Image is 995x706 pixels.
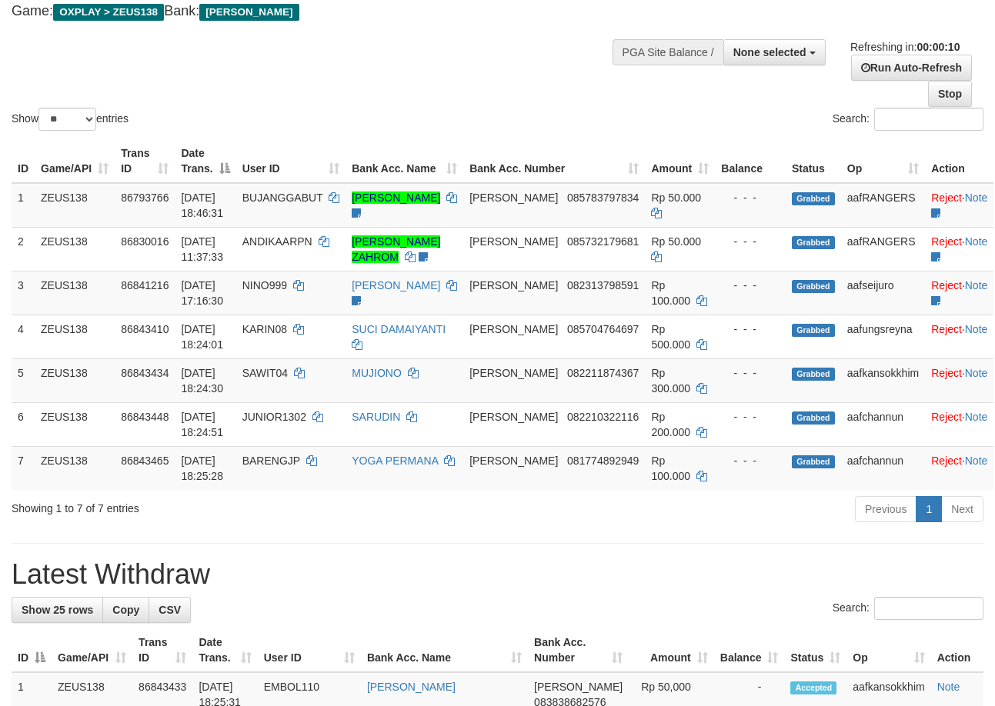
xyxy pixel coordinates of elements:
span: [DATE] 11:37:33 [181,235,223,263]
td: ZEUS138 [35,402,115,446]
span: BUJANGGABUT [242,191,323,204]
td: aafchannun [841,446,925,490]
th: Op: activate to sort column ascending [846,628,930,672]
a: YOGA PERMANA [352,455,438,467]
span: [PERSON_NAME] [469,279,558,291]
span: Copy 082211874367 to clipboard [567,367,639,379]
a: Note [965,411,988,423]
span: 86843465 [121,455,169,467]
span: [PERSON_NAME] [469,367,558,379]
span: Grabbed [792,236,835,249]
th: Trans ID: activate to sort column ascending [132,628,192,672]
th: ID: activate to sort column descending [12,628,52,672]
span: 86830016 [121,235,169,248]
input: Search: [874,597,983,620]
a: Reject [931,191,962,204]
th: Date Trans.: activate to sort column descending [175,139,235,183]
span: [PERSON_NAME] [469,191,558,204]
span: KARIN08 [242,323,287,335]
th: Amount: activate to sort column ascending [645,139,715,183]
div: PGA Site Balance / [613,39,723,65]
td: 3 [12,271,35,315]
span: Copy 081774892949 to clipboard [567,455,639,467]
td: · [925,402,993,446]
div: - - - [721,234,780,249]
td: 7 [12,446,35,490]
span: Refreshing in: [850,41,960,53]
span: Show 25 rows [22,604,93,616]
a: Next [941,496,983,522]
span: 86793766 [121,191,169,204]
th: ID [12,139,35,183]
a: Copy [102,597,149,623]
th: User ID: activate to sort column ascending [236,139,346,183]
span: JUNIOR1302 [242,411,306,423]
span: 86841216 [121,279,169,291]
label: Search: [833,597,983,620]
a: Note [965,191,988,204]
td: · [925,271,993,315]
th: Action [931,628,983,672]
td: · [925,183,993,228]
span: SAWIT04 [242,367,288,379]
span: Copy 085783797834 to clipboard [567,191,639,204]
a: SARUDIN [352,411,400,423]
a: [PERSON_NAME] [352,279,440,291]
td: ZEUS138 [35,183,115,228]
td: · [925,446,993,490]
td: ZEUS138 [35,271,115,315]
a: Note [965,235,988,248]
th: Balance: activate to sort column ascending [714,628,785,672]
span: Grabbed [792,411,835,425]
a: Note [937,681,960,693]
select: Showentries [38,108,96,131]
span: Rp 50.000 [651,235,701,248]
a: Note [965,279,988,291]
a: Note [965,367,988,379]
th: Bank Acc. Name: activate to sort column ascending [361,628,528,672]
span: Copy 082313798591 to clipboard [567,279,639,291]
td: aafRANGERS [841,183,925,228]
td: aafkansokkhim [841,358,925,402]
a: 1 [916,496,942,522]
th: Status [786,139,841,183]
td: aafseijuro [841,271,925,315]
a: Previous [855,496,917,522]
span: [DATE] 18:46:31 [181,191,223,219]
a: Stop [928,81,972,107]
div: - - - [721,453,780,468]
th: Bank Acc. Number: activate to sort column ascending [528,628,629,672]
span: [PERSON_NAME] [469,455,558,467]
th: Bank Acc. Name: activate to sort column ascending [346,139,463,183]
td: ZEUS138 [35,446,115,490]
span: Rp 100.000 [651,279,690,307]
td: ZEUS138 [35,358,115,402]
span: [DATE] 18:25:28 [181,455,223,482]
td: · [925,358,993,402]
span: Copy 085732179681 to clipboard [567,235,639,248]
td: 1 [12,183,35,228]
th: Status: activate to sort column ascending [784,628,846,672]
div: - - - [721,365,780,381]
label: Search: [833,108,983,131]
span: Rp 50.000 [651,191,701,204]
div: - - - [721,321,780,337]
div: - - - [721,278,780,293]
span: Rp 300.000 [651,367,690,395]
a: Reject [931,455,962,467]
td: aafchannun [841,402,925,446]
span: 86843448 [121,411,169,423]
th: Amount: activate to sort column ascending [629,628,714,672]
span: Rp 100.000 [651,455,690,482]
a: Reject [931,411,962,423]
span: OXPLAY > ZEUS138 [53,4,164,21]
td: 2 [12,227,35,271]
th: Game/API: activate to sort column ascending [52,628,132,672]
th: Op: activate to sort column ascending [841,139,925,183]
a: MUJIONO [352,367,402,379]
input: Search: [874,108,983,131]
a: Run Auto-Refresh [851,55,972,81]
td: · [925,227,993,271]
span: [PERSON_NAME] [469,411,558,423]
td: aafungsreyna [841,315,925,358]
